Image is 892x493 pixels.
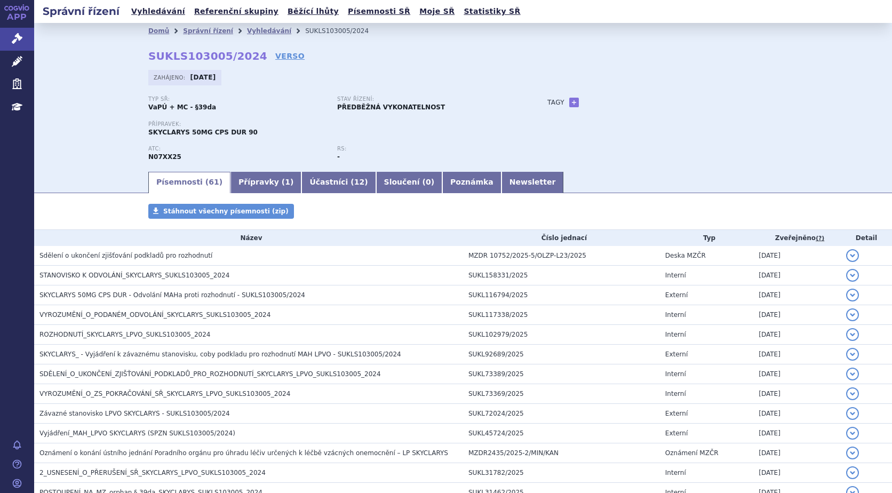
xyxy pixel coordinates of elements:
td: SUKL72024/2025 [463,404,660,424]
a: Sloučení (0) [376,172,442,193]
span: 1 [285,178,290,186]
td: SUKL102979/2025 [463,325,660,345]
a: Vyhledávání [247,27,291,35]
span: VYROZUMĚNÍ_O_ZS_POKRAČOVÁNÍ_SŘ_SKYCLARYS_LPVO_SUKLS103005_2024 [39,390,290,397]
span: 12 [354,178,364,186]
span: Interní [665,311,686,319]
a: Stáhnout všechny písemnosti (zip) [148,204,294,219]
p: Přípravek: [148,121,526,128]
span: Vyjádření_MAH_LPVO SKYCLARYS (SPZN SUKLS103005/2024) [39,430,235,437]
strong: VaPÚ + MC - §39da [148,104,216,111]
span: VYROZUMĚNÍ_O_PODANÉM_ODVOLÁNÍ_SKYCLARYS_SUKLS103005_2024 [39,311,270,319]
button: detail [846,427,859,440]
td: [DATE] [753,345,841,364]
button: detail [846,466,859,479]
span: 0 [426,178,431,186]
h2: Správní řízení [34,4,128,19]
td: SUKL158331/2025 [463,266,660,285]
li: SUKLS103005/2024 [305,23,383,39]
button: detail [846,348,859,361]
strong: - [337,153,340,161]
p: RS: [337,146,515,152]
td: MZDR 10752/2025-5/OLZP-L23/2025 [463,246,660,266]
strong: OMAVELOXOLON [148,153,181,161]
h3: Tagy [547,96,564,109]
span: 2_USNESENÍ_O_PŘERUŠENÍ_SŘ_SKYCLARYS_LPVO_SUKLS103005_2024 [39,469,266,476]
td: [DATE] [753,424,841,443]
a: Písemnosti SŘ [345,4,413,19]
a: Moje SŘ [416,4,458,19]
a: Newsletter [501,172,564,193]
button: detail [846,368,859,380]
a: Referenční skupiny [191,4,282,19]
a: VERSO [275,51,305,61]
a: Přípravky (1) [230,172,301,193]
span: Interní [665,469,686,476]
button: detail [846,407,859,420]
button: detail [846,289,859,301]
td: [DATE] [753,285,841,305]
td: [DATE] [753,246,841,266]
td: SUKL92689/2025 [463,345,660,364]
span: Stáhnout všechny písemnosti (zip) [163,208,289,215]
span: Interní [665,370,686,378]
a: Písemnosti (61) [148,172,230,193]
th: Typ [660,230,753,246]
abbr: (?) [816,235,824,242]
span: STANOVISKO K ODVOLÁNÍ_SKYCLARYS_SUKLS103005_2024 [39,272,229,279]
span: SKYCLARYS_ - Vyjádření k závaznému stanovisku, coby podkladu pro rozhodnutí MAH LPVO - SUKLS10300... [39,351,401,358]
span: Externí [665,410,688,417]
span: Externí [665,351,688,358]
th: Detail [841,230,892,246]
td: [DATE] [753,463,841,483]
strong: SUKLS103005/2024 [148,50,267,62]
span: 61 [209,178,219,186]
span: Externí [665,430,688,437]
button: detail [846,447,859,459]
span: Oznámení MZČR [665,449,719,457]
td: SUKL116794/2025 [463,285,660,305]
p: ATC: [148,146,326,152]
span: Zahájeno: [154,73,187,82]
a: Domů [148,27,169,35]
td: SUKL117338/2025 [463,305,660,325]
span: Externí [665,291,688,299]
span: SKYCLARYS 50MG CPS DUR - Odvolání MAHa proti rozhodnutí - SUKLS103005/2024 [39,291,305,299]
td: [DATE] [753,404,841,424]
a: Poznámka [442,172,501,193]
span: Interní [665,390,686,397]
a: Běžící lhůty [284,4,342,19]
td: SUKL73369/2025 [463,384,660,404]
span: Oznámení o konání ústního jednání Poradního orgánu pro úhradu léčiv určených k léčbě vzácných one... [39,449,448,457]
span: Interní [665,331,686,338]
td: [DATE] [753,384,841,404]
p: Stav řízení: [337,96,515,102]
td: [DATE] [753,305,841,325]
td: [DATE] [753,364,841,384]
span: Interní [665,272,686,279]
th: Číslo jednací [463,230,660,246]
td: [DATE] [753,266,841,285]
button: detail [846,269,859,282]
a: + [569,98,579,107]
span: SDĚLENÍ_O_UKONČENÍ_ZJIŠŤOVÁNÍ_PODKLADŮ_PRO_ROZHODNUTÍ_SKYCLARYS_LPVO_SUKLS103005_2024 [39,370,381,378]
span: SKYCLARYS 50MG CPS DUR 90 [148,129,258,136]
a: Správní řízení [183,27,233,35]
td: SUKL45724/2025 [463,424,660,443]
td: SUKL73389/2025 [463,364,660,384]
td: MZDR2435/2025-2/MIN/KAN [463,443,660,463]
td: [DATE] [753,443,841,463]
p: Typ SŘ: [148,96,326,102]
a: Účastníci (12) [301,172,376,193]
span: Deska MZČR [665,252,706,259]
td: [DATE] [753,325,841,345]
a: Statistiky SŘ [460,4,523,19]
th: Název [34,230,463,246]
button: detail [846,249,859,262]
a: Vyhledávání [128,4,188,19]
span: Sdělení o ukončení zjišťování podkladů pro rozhodnutí [39,252,212,259]
button: detail [846,387,859,400]
strong: [DATE] [190,74,216,81]
td: SUKL31782/2025 [463,463,660,483]
button: detail [846,328,859,341]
